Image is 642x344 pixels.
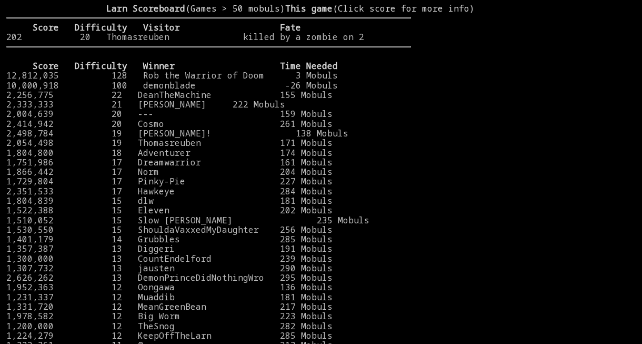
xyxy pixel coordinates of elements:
[6,262,333,274] a: 1,307,732 13 jausten 290 Mobuls
[6,195,333,207] a: 1,804,839 15 dlw 181 Mobuls
[6,4,411,327] larn: (Games > 50 mobuls) (Click score for more info) Click on a score for more information ---- Reload...
[6,185,333,197] a: 2,351,533 17 Hawkeye 284 Mobuls
[6,291,333,303] a: 1,231,337 12 Muaddib 181 Mobuls
[6,166,333,178] a: 1,866,442 17 Norm 204 Mobuls
[6,204,333,216] a: 1,522,388 15 Eleven 202 Mobuls
[285,3,333,14] b: This game
[6,253,333,264] a: 1,300,000 13 CountEndelford 239 Mobuls
[6,137,333,149] a: 2,054,498 19 Thomasreuben 171 Mobuls
[6,320,333,332] a: 1,200,000 12 TheSnog 282 Mobuls
[6,99,285,110] a: 2,333,333 21 [PERSON_NAME] 222 Mobuls
[6,127,348,139] a: 2,498,784 19 [PERSON_NAME]! 138 Mobuls
[6,89,333,101] a: 2,256,775 22 DeanTheMachine 155 Mobuls
[6,70,338,81] a: 12,812,035 128 Rob the Warrior of Doom 3 Mobuls
[6,118,333,130] a: 2,414,942 20 Cosmo 261 Mobuls
[6,272,333,283] a: 2,626,262 13 DemonPrinceDidNothingWro 295 Mobuls
[6,80,338,91] a: 10,000,918 100 demonblade -26 Mobuls
[6,108,333,120] a: 2,004,639 20 --- 159 Mobuls
[33,60,338,72] b: Score Difficulty Winner Time Needed
[6,147,333,159] a: 1,804,800 18 Adventurer 174 Mobuls
[6,31,364,43] a: 202 20 Thomasreuben killed by a zombie on 2
[6,175,333,187] a: 1,729,804 17 Pinky-Pie 227 Mobuls
[6,156,333,168] a: 1,751,986 17 Dreamwarrior 161 Mobuls
[6,243,333,254] a: 1,357,387 13 Diggeri 191 Mobuls
[106,3,185,14] b: Larn Scoreboard
[6,301,333,312] a: 1,331,720 12 MeanGreenBean 217 Mobuls
[6,214,369,226] a: 1,510,052 15 Slow [PERSON_NAME] 235 Mobuls
[6,224,333,235] a: 1,530,550 15 ShouldaVaxxedMyDaughter 256 Mobuls
[6,233,333,245] a: 1,401,179 14 Grubbles 285 Mobuls
[6,310,333,322] a: 1,978,582 12 Big Worm 223 Mobuls
[33,22,301,33] b: Score Difficulty Visitor Fate
[6,281,333,293] a: 1,952,363 12 Oongawa 136 Mobuls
